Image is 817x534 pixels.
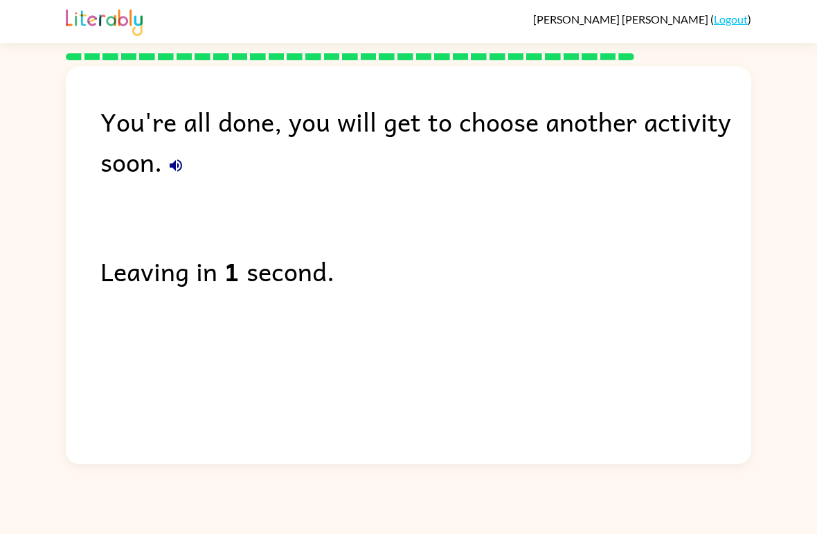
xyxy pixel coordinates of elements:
a: Logout [714,12,748,26]
span: [PERSON_NAME] [PERSON_NAME] [533,12,710,26]
div: You're all done, you will get to choose another activity soon. [100,101,751,181]
div: Leaving in second. [100,251,751,291]
div: ( ) [533,12,751,26]
b: 1 [224,251,240,291]
img: Literably [66,6,143,36]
